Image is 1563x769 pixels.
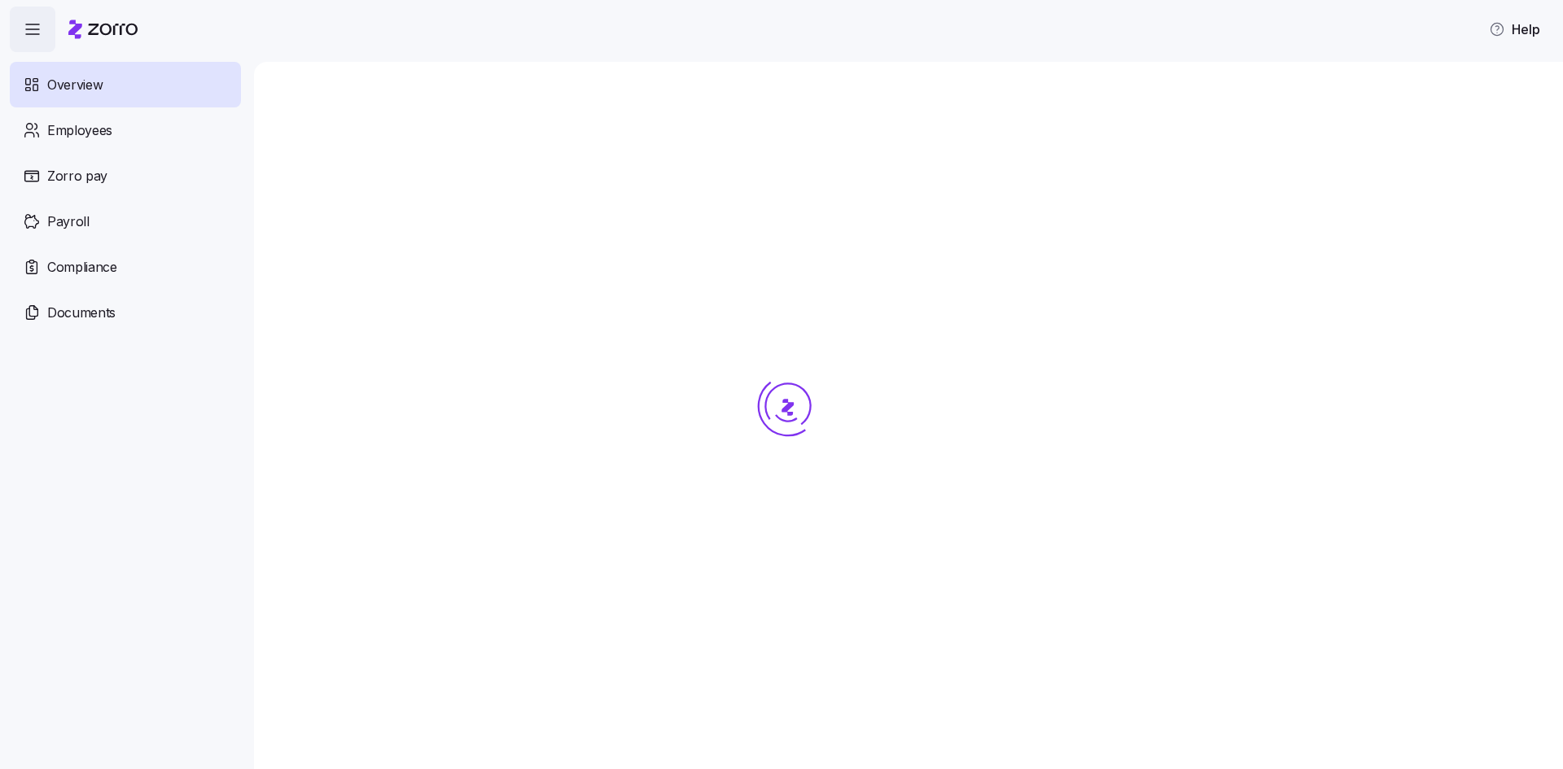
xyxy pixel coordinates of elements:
a: Employees [10,107,241,153]
button: Help [1476,13,1553,46]
a: Documents [10,290,241,335]
span: Zorro pay [47,166,107,186]
a: Payroll [10,199,241,244]
a: Overview [10,62,241,107]
span: Documents [47,303,116,323]
span: Compliance [47,257,117,277]
span: Payroll [47,212,90,232]
a: Zorro pay [10,153,241,199]
span: Employees [47,120,112,141]
span: Overview [47,75,103,95]
span: Help [1489,20,1540,39]
a: Compliance [10,244,241,290]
